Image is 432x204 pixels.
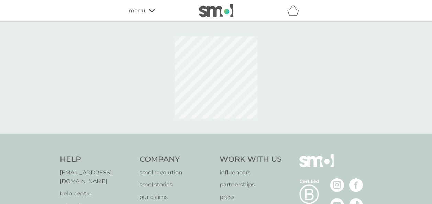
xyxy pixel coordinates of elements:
[129,6,145,15] span: menu
[199,4,233,17] img: smol
[140,154,213,165] h4: Company
[220,168,282,177] a: influencers
[220,193,282,202] a: press
[140,180,213,189] a: smol stories
[287,4,304,18] div: basket
[330,178,344,192] img: visit the smol Instagram page
[299,154,334,178] img: smol
[140,168,213,177] a: smol revolution
[220,154,282,165] h4: Work With Us
[140,193,213,202] a: our claims
[220,180,282,189] a: partnerships
[349,178,363,192] img: visit the smol Facebook page
[60,168,133,186] a: [EMAIL_ADDRESS][DOMAIN_NAME]
[60,189,133,198] a: help centre
[60,154,133,165] h4: Help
